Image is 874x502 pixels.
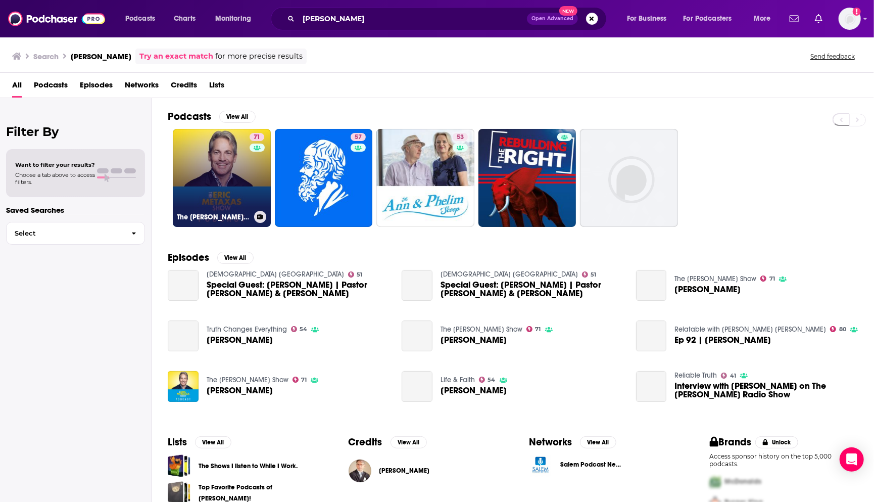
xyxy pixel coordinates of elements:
a: Charts [167,11,202,27]
a: The Eric Metaxas Show [441,325,522,334]
a: Eric Metaxas [636,270,667,301]
p: Access sponsor history on the top 5,000 podcasts. [710,452,858,468]
h3: Search [33,52,59,61]
a: Eric Metaxas [402,371,432,402]
h2: Filter By [6,124,145,139]
a: 57 [275,129,373,227]
a: Try an exact match [139,51,213,62]
h3: The [PERSON_NAME] Show [177,213,250,221]
a: 51 [582,271,597,278]
span: Credits [171,77,197,98]
span: [PERSON_NAME] [379,467,430,475]
input: Search podcasts, credits, & more... [299,11,527,27]
span: Special Guest: [PERSON_NAME] | Pastor [PERSON_NAME] & [PERSON_NAME] [207,281,390,298]
a: Calvary Chapel Signal Hill [207,270,344,279]
a: The Shows I listen to While I Work. [168,454,190,477]
a: Podcasts [34,77,68,98]
span: 71 [301,378,307,382]
a: Eric Metaxas [168,321,199,351]
h2: Episodes [168,251,209,264]
button: Show profile menu [839,8,861,30]
span: 54 [488,378,496,382]
button: View All [580,436,616,448]
a: ListsView All [168,436,231,448]
img: Eric Metaxas [349,460,371,482]
span: Ep 92 | [PERSON_NAME] [674,336,771,344]
a: 54 [479,377,496,383]
span: [PERSON_NAME] [674,285,741,294]
button: open menu [620,11,679,27]
a: 54 [291,326,308,332]
button: Send feedback [807,52,858,61]
span: Salem Podcast Network [560,461,633,469]
a: Ep 92 | Eric Metaxas [636,321,667,351]
a: 71 [250,133,264,141]
span: 80 [839,327,846,332]
a: NetworksView All [529,436,616,448]
a: Show notifications dropdown [811,10,827,27]
a: 53 [453,133,468,141]
button: open menu [747,11,784,27]
span: 71 [254,132,260,143]
a: The Eric Metaxas Show [674,275,756,283]
h3: [PERSON_NAME] [71,52,131,61]
a: 71 [293,377,307,383]
span: New [559,6,577,16]
a: Episodes [80,77,113,98]
span: Want to filter your results? [15,161,95,168]
span: 53 [457,132,464,143]
img: First Pro Logo [706,472,725,492]
h2: Brands [710,436,752,448]
span: 51 [357,272,362,277]
a: 71 [760,276,775,282]
a: Special Guest: Eric Metaxas | Pastor James Kaddis & Eric Metaxas [207,281,390,298]
a: Eric Metaxas [379,467,430,475]
span: For Podcasters [684,12,732,26]
button: Eric MetaxasEric Metaxas [349,454,497,487]
h2: Lists [168,436,187,448]
a: CreditsView All [349,436,427,448]
a: Interview with Eric Metaxas on The Eric Metaxas Radio Show [674,382,858,399]
span: Monitoring [215,12,251,26]
a: 53 [376,129,474,227]
a: Eric Metaxas [441,336,507,344]
a: Reliable Truth [674,371,717,380]
img: Podchaser - Follow, Share and Rate Podcasts [8,9,105,28]
span: [PERSON_NAME] [207,386,273,395]
span: 71 [536,327,541,332]
span: Special Guest: [PERSON_NAME] | Pastor [PERSON_NAME] & [PERSON_NAME] [441,281,624,298]
a: 80 [830,326,846,332]
span: 51 [591,272,597,277]
span: 54 [300,327,307,332]
a: The Eric Metaxas Show [207,376,288,384]
a: Eric Metaxas [168,371,199,402]
a: Eric Metaxas [207,386,273,395]
span: 41 [730,374,736,378]
a: PodcastsView All [168,110,256,123]
span: More [754,12,771,26]
a: Eric Metaxas [441,386,507,395]
a: 71 [526,326,541,332]
a: 51 [348,271,363,278]
a: Special Guest: Eric Metaxas | Pastor James Kaddis & Eric Metaxas [168,270,199,301]
a: Networks [125,77,159,98]
a: 41 [721,373,736,379]
a: Lists [209,77,224,98]
button: View All [219,111,256,123]
img: User Profile [839,8,861,30]
a: Eric Metaxas [674,285,741,294]
a: Salem Podcast Network logoSalem Podcast Network [529,454,677,478]
a: Special Guest: Eric Metaxas | Pastor James Kaddis & Eric Metaxas [441,281,624,298]
div: Open Intercom Messenger [840,447,864,472]
button: open menu [208,11,264,27]
button: Unlock [755,436,798,448]
button: View All [391,436,427,448]
h2: Networks [529,436,572,448]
